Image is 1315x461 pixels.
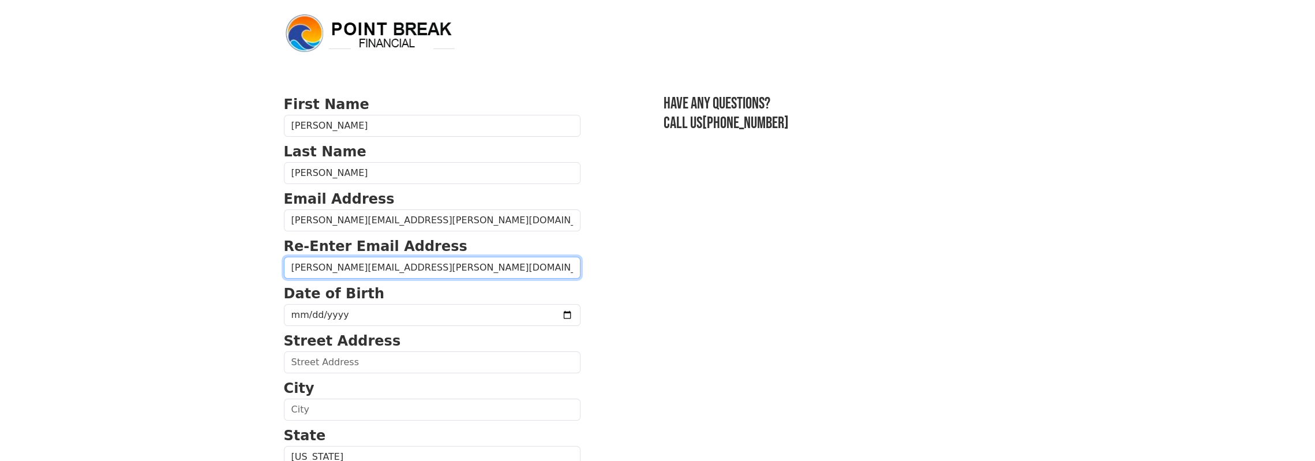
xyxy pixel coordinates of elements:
[284,209,580,231] input: Email Address
[284,115,580,137] input: First Name
[284,13,457,54] img: logo.png
[284,257,580,279] input: Re-Enter Email Address
[284,399,580,421] input: City
[664,114,1032,133] h3: Call us
[284,333,401,349] strong: Street Address
[702,114,789,133] a: [PHONE_NUMBER]
[284,162,580,184] input: Last Name
[284,191,395,207] strong: Email Address
[284,380,314,396] strong: City
[284,428,326,444] strong: State
[284,96,369,113] strong: First Name
[284,238,467,254] strong: Re-Enter Email Address
[664,94,1032,114] h3: Have any questions?
[284,144,366,160] strong: Last Name
[284,286,384,302] strong: Date of Birth
[284,351,580,373] input: Street Address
